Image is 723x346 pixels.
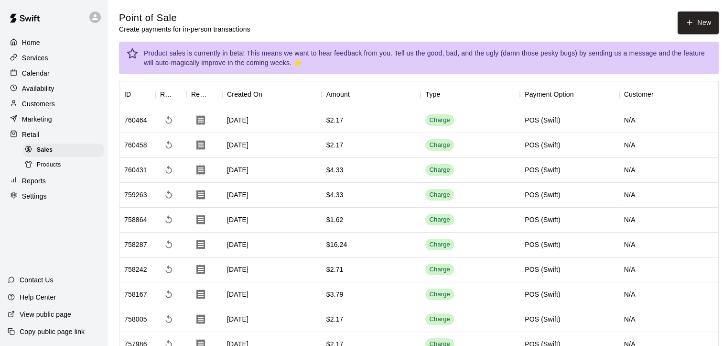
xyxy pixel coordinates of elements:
[326,81,350,108] div: Amount
[222,133,322,158] div: [DATE]
[160,261,177,278] span: Refund payment
[124,314,147,324] div: 758005
[326,290,344,299] div: $3.79
[619,183,719,208] div: N/A
[222,108,322,133] div: [DATE]
[525,265,561,274] div: POS (Swift)
[429,240,450,249] div: Charge
[520,81,619,108] div: Payment Option
[155,81,186,108] div: Refund
[124,165,147,175] div: 760431
[8,189,100,203] div: Settings
[124,140,147,150] div: 760458
[425,81,440,108] div: Type
[144,45,711,71] div: Product sales is currently in beta! This means we want to hear feedback from you. Tell us the goo...
[429,290,450,299] div: Charge
[8,35,100,50] div: Home
[8,51,100,65] a: Services
[429,190,450,200] div: Charge
[22,114,52,124] p: Marketing
[525,81,574,108] div: Payment Option
[326,140,344,150] div: $2.17
[160,112,177,129] span: Refund payment
[160,236,177,253] span: Refund payment
[525,314,561,324] div: POS (Swift)
[8,112,100,126] a: Marketing
[222,282,322,307] div: [DATE]
[191,160,210,179] button: Download Receipt
[624,81,654,108] div: Customer
[160,286,177,303] span: Refund payment
[209,88,222,101] button: Sort
[191,235,210,254] button: Download Receipt
[124,190,147,200] div: 759263
[326,215,344,224] div: $1.62
[421,81,520,108] div: Type
[619,133,719,158] div: N/A
[619,158,719,183] div: N/A
[23,144,104,157] div: Sales
[124,215,147,224] div: 758864
[222,208,322,233] div: [DATE]
[326,190,344,200] div: $4.33
[429,141,450,150] div: Charge
[525,240,561,249] div: POS (Swift)
[619,257,719,282] div: N/A
[525,290,561,299] div: POS (Swift)
[119,24,250,34] p: Create payments for in-person transactions
[525,140,561,150] div: POS (Swift)
[160,311,177,328] span: Refund payment
[574,88,587,101] button: Sort
[160,81,173,108] div: Refund
[619,208,719,233] div: N/A
[322,81,421,108] div: Amount
[191,260,210,279] button: Download Receipt
[22,68,50,78] p: Calendar
[22,99,55,109] p: Customers
[124,115,147,125] div: 760464
[429,116,450,125] div: Charge
[173,88,186,101] button: Sort
[222,233,322,257] div: [DATE]
[191,310,210,329] button: Download Receipt
[23,157,108,172] a: Products
[22,53,48,63] p: Services
[191,285,210,304] button: Download Receipt
[124,290,147,299] div: 758167
[654,88,667,101] button: Sort
[22,191,47,201] p: Settings
[124,81,131,108] div: ID
[22,38,40,47] p: Home
[20,310,71,319] p: View public page
[8,81,100,96] a: Availability
[619,307,719,332] div: N/A
[222,183,322,208] div: [DATE]
[222,81,322,108] div: Created On
[22,176,46,186] p: Reports
[20,275,54,285] p: Contact Us
[525,115,561,125] div: POS (Swift)
[160,161,177,179] span: Refund payment
[160,211,177,228] span: Refund payment
[525,165,561,175] div: POS (Swift)
[37,160,61,170] span: Products
[20,292,56,302] p: Help Center
[186,81,222,108] div: Receipt
[440,88,453,101] button: Sort
[8,66,100,80] a: Calendar
[222,158,322,183] div: [DATE]
[160,136,177,154] span: Refund payment
[429,166,450,175] div: Charge
[23,143,108,157] a: Sales
[8,174,100,188] a: Reports
[119,81,155,108] div: ID
[191,135,210,155] button: Download Receipt
[8,97,100,111] a: Customers
[37,145,53,155] span: Sales
[326,265,344,274] div: $2.71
